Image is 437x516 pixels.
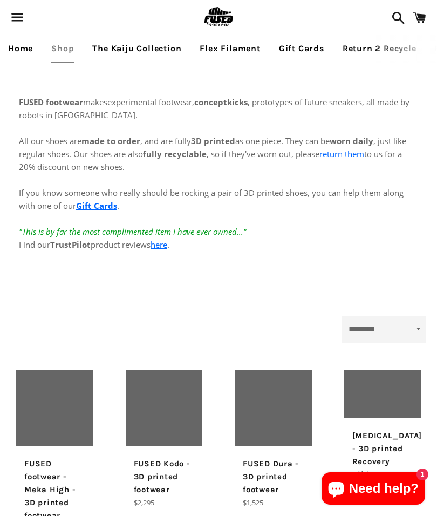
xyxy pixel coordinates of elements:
[134,457,195,496] p: FUSED Kodo - 3D printed footwear
[50,239,91,250] strong: TrustPilot
[19,226,247,237] em: "This is by far the most complimented item I have ever owned..."
[319,148,364,159] a: return them
[126,370,203,508] a: [3D printed Shoes] - lightweight custom 3dprinted shoes sneakers sandals fused footwear
[235,370,312,508] a: [3D printed Shoes] - lightweight custom 3dprinted shoes sneakers sandals fused footwear
[134,497,195,508] p: $2,295
[19,97,409,120] span: experimental footwear, , prototypes of future sneakers, all made by robots in [GEOGRAPHIC_DATA].
[143,148,207,159] strong: fully recyclable
[19,97,83,107] strong: FUSED footwear
[81,135,140,146] strong: made to order
[243,457,304,496] p: FUSED Dura - 3D printed footwear
[43,35,82,62] a: Shop
[76,200,117,211] a: Gift Cards
[334,35,425,62] a: Return 2 Recycle
[352,429,413,481] p: [MEDICAL_DATA] - 3D printed Recovery Slides
[19,121,418,251] p: All our shoes are , and are fully as one piece. They can be , just like regular shoes. Our shoes ...
[271,35,332,62] a: Gift Cards
[330,135,373,146] strong: worn daily
[344,370,421,493] a: Slate-Black
[243,497,304,508] p: $1,525
[191,135,235,146] strong: 3D printed
[19,97,107,107] span: makes
[318,472,428,507] inbox-online-store-chat: Shopify online store chat
[192,35,268,62] a: Flex Filament
[194,97,248,107] strong: conceptkicks
[151,239,167,250] a: here
[84,35,189,62] a: The Kaiju Collection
